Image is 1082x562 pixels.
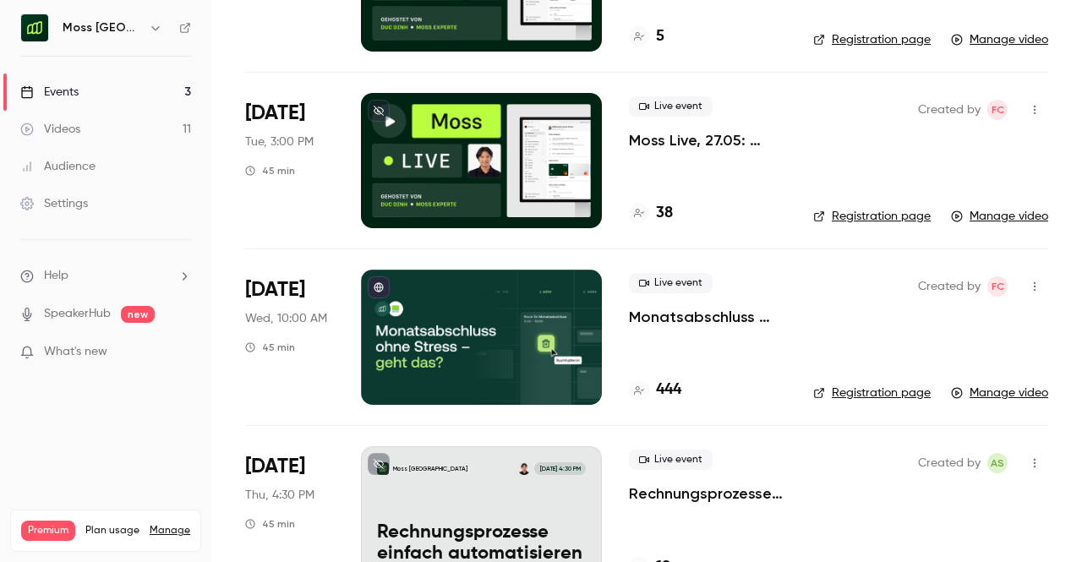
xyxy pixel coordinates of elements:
span: Live event [629,273,713,293]
span: Felicity Cator [987,276,1008,297]
span: [DATE] [245,276,305,303]
a: Rechnungsprozesse einfach automatisieren [629,483,786,504]
h4: 5 [656,25,664,48]
div: Mar 19 Wed, 10:00 AM (Europe/Berlin) [245,270,334,405]
span: 23 [154,543,164,554]
span: [DATE] 4:30 PM [534,462,585,474]
a: Registration page [813,31,931,48]
a: 38 [629,202,673,225]
a: Manage video [951,385,1048,401]
a: 5 [629,25,664,48]
p: Moss [GEOGRAPHIC_DATA] [393,465,467,473]
div: Events [20,84,79,101]
div: 45 min [245,164,295,177]
h4: 444 [656,379,681,401]
a: Registration page [813,385,931,401]
a: SpeakerHub [44,305,111,323]
span: [DATE] [245,453,305,480]
a: 444 [629,379,681,401]
a: Monatsabschluss ohne Stress – geht das? [629,307,786,327]
a: Moss Live, 27.05: Erleben Sie, wie Moss Ausgabenmanagement automatisiert | [DATE] [629,130,786,150]
span: What's new [44,343,107,361]
span: Thu, 4:30 PM [245,487,314,504]
a: Manage [150,524,190,537]
span: Premium [21,521,75,541]
h6: Moss [GEOGRAPHIC_DATA] [63,19,142,36]
span: new [121,306,155,323]
span: Live event [629,96,713,117]
span: Wed, 10:00 AM [245,310,327,327]
a: Manage video [951,208,1048,225]
img: Moss Deutschland [21,14,48,41]
h4: 38 [656,202,673,225]
span: Plan usage [85,524,139,537]
div: 45 min [245,341,295,354]
div: May 27 Tue, 3:00 PM (Europe/Berlin) [245,93,334,228]
span: Created by [918,276,981,297]
img: Duc Dinh [518,462,530,474]
span: FC [992,100,1004,120]
span: Help [44,267,68,285]
span: [DATE] [245,100,305,127]
div: Audience [20,158,96,175]
li: help-dropdown-opener [20,267,191,285]
div: 45 min [245,517,295,531]
div: Videos [20,121,80,138]
p: Videos [21,541,53,556]
span: Live event [629,450,713,470]
span: Al Simpson [987,453,1008,473]
a: Registration page [813,208,931,225]
span: FC [992,276,1004,297]
a: Manage video [951,31,1048,48]
span: Tue, 3:00 PM [245,134,314,150]
div: Settings [20,195,88,212]
span: Created by [918,453,981,473]
span: AS [991,453,1004,473]
p: / 300 [154,541,190,556]
span: Created by [918,100,981,120]
span: Felicity Cator [987,100,1008,120]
